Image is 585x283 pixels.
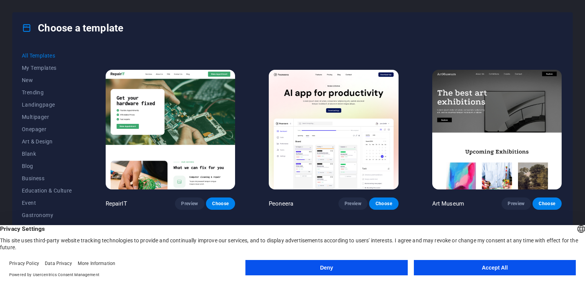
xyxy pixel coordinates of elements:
button: Choose [206,197,235,210]
span: Event [22,200,72,206]
span: All Templates [22,53,72,59]
button: My Templates [22,62,72,74]
button: Gastronomy [22,209,72,221]
span: Preview [181,201,198,207]
button: Art & Design [22,135,72,148]
button: Blank [22,148,72,160]
span: Gastronomy [22,212,72,218]
button: Preview [338,197,368,210]
img: Peoneera [269,70,398,189]
button: Trending [22,86,72,99]
button: Health [22,221,72,234]
span: Landingpage [22,102,72,108]
img: RepairIT [106,70,235,189]
span: Choose [375,201,392,207]
span: Blank [22,151,72,157]
button: Onepager [22,123,72,135]
span: Choose [539,201,556,207]
p: Peoneera [269,200,293,207]
button: New [22,74,72,86]
span: Art & Design [22,138,72,145]
button: Multipager [22,111,72,123]
h4: Choose a template [22,22,123,34]
img: Art Museum [432,70,562,189]
span: Preview [508,201,525,207]
button: All Templates [22,49,72,62]
span: My Templates [22,65,72,71]
span: Blog [22,163,72,169]
button: Blog [22,160,72,172]
span: Multipager [22,114,72,120]
button: Preview [175,197,204,210]
button: Education & Culture [22,184,72,197]
button: Choose [533,197,562,210]
span: Business [22,175,72,181]
span: Trending [22,89,72,95]
button: Landingpage [22,99,72,111]
p: RepairIT [106,200,127,207]
button: Business [22,172,72,184]
button: Event [22,197,72,209]
span: Choose [212,201,229,207]
span: Onepager [22,126,72,132]
p: Art Museum [432,200,464,207]
span: New [22,77,72,83]
span: Education & Culture [22,188,72,194]
button: Preview [502,197,531,210]
span: Health [22,224,72,230]
button: Choose [369,197,398,210]
span: Preview [345,201,361,207]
